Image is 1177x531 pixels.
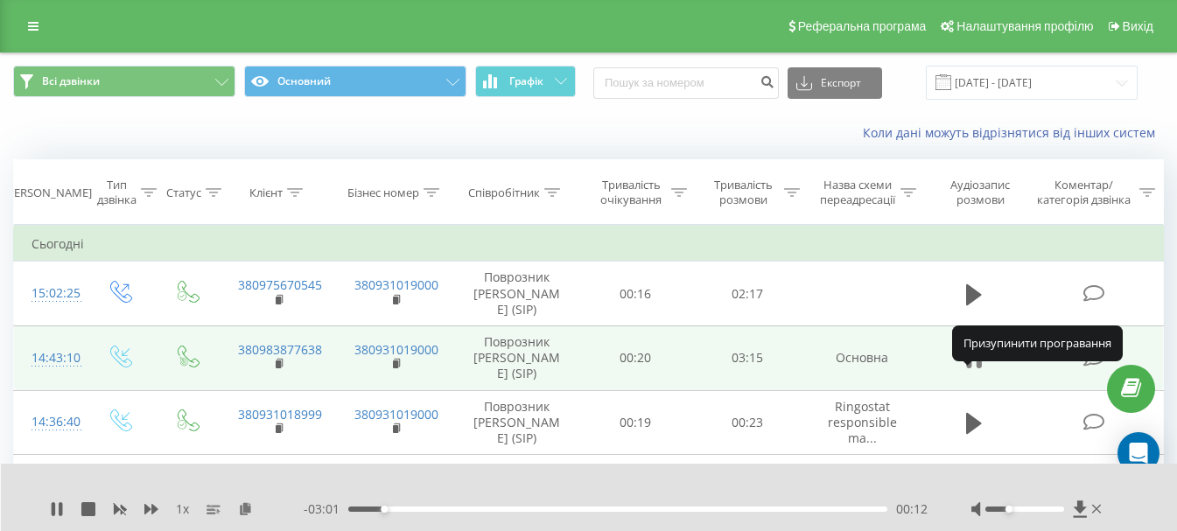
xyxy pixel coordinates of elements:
[691,262,803,326] td: 02:17
[42,74,100,88] span: Всі дзвінки
[32,341,68,375] div: 14:43:10
[32,405,68,439] div: 14:36:40
[820,178,896,207] div: Назва схеми переадресації
[453,390,579,455] td: Поврозник [PERSON_NAME] (SIP)
[691,455,803,520] td: 00:50
[896,500,928,518] span: 00:12
[509,75,543,87] span: Графік
[803,325,920,390] td: Основна
[453,455,579,520] td: Поврозник [PERSON_NAME] (SIP)
[956,19,1093,33] span: Налаштування профілю
[579,262,691,326] td: 00:16
[936,178,1024,207] div: Аудіозапис розмови
[176,500,189,518] span: 1 x
[32,276,68,311] div: 15:02:25
[238,276,322,293] a: 380975670545
[691,390,803,455] td: 00:23
[347,185,419,200] div: Бізнес номер
[354,406,438,423] a: 380931019000
[1033,178,1135,207] div: Коментар/категорія дзвінка
[354,341,438,358] a: 380931019000
[381,506,388,513] div: Accessibility label
[952,325,1123,360] div: Призупинити програвання
[1005,506,1012,513] div: Accessibility label
[579,455,691,520] td: 00:18
[238,406,322,423] a: 380931018999
[1123,19,1153,33] span: Вихід
[579,390,691,455] td: 00:19
[14,227,1164,262] td: Сьогодні
[13,66,235,97] button: Всі дзвінки
[249,185,283,200] div: Клієнт
[593,67,779,99] input: Пошук за номером
[1117,432,1159,474] div: Open Intercom Messenger
[579,325,691,390] td: 00:20
[691,325,803,390] td: 03:15
[304,500,348,518] span: - 03:01
[244,66,466,97] button: Основний
[4,185,92,200] div: [PERSON_NAME]
[354,276,438,293] a: 380931019000
[97,178,137,207] div: Тип дзвінка
[453,262,579,326] td: Поврозник [PERSON_NAME] (SIP)
[798,19,927,33] span: Реферальна програма
[453,325,579,390] td: Поврозник [PERSON_NAME] (SIP)
[595,178,667,207] div: Тривалість очікування
[828,398,897,446] span: Ringostat responsible ma...
[863,124,1164,141] a: Коли дані можуть відрізнятися вiд інших систем
[788,67,882,99] button: Експорт
[166,185,201,200] div: Статус
[475,66,576,97] button: Графік
[468,185,540,200] div: Співробітник
[707,178,779,207] div: Тривалість розмови
[238,341,322,358] a: 380983877638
